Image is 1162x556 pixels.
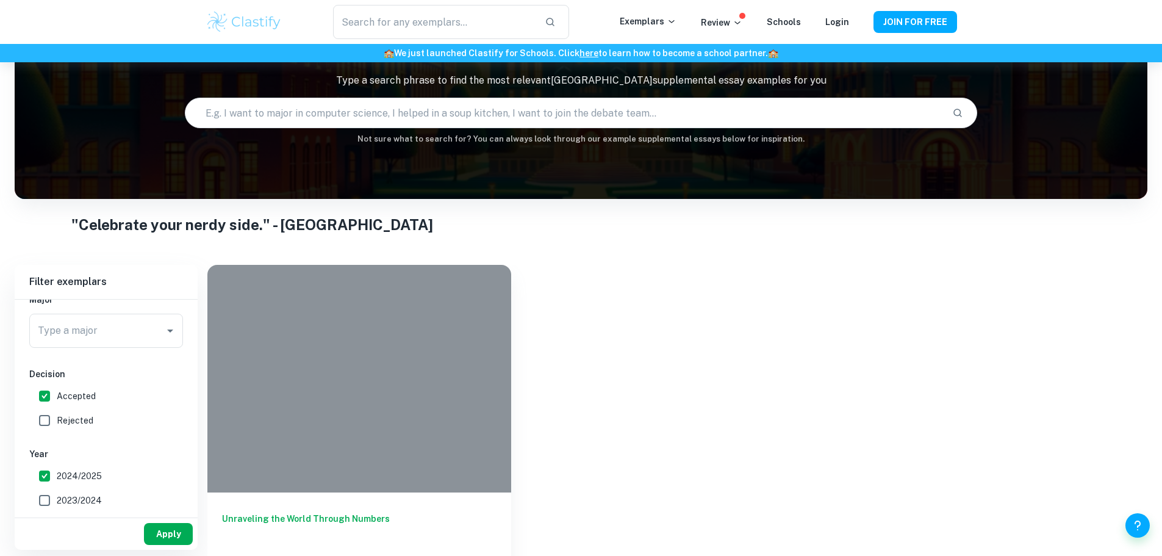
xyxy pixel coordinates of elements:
[57,469,102,483] span: 2024/2025
[162,322,179,339] button: Open
[29,367,183,381] h6: Decision
[873,11,957,33] button: JOIN FOR FREE
[206,10,283,34] img: Clastify logo
[144,523,193,545] button: Apply
[620,15,676,28] p: Exemplars
[947,103,968,123] button: Search
[57,414,93,427] span: Rejected
[185,96,943,130] input: E.g. I want to major in computer science, I helped in a soup kitchen, I want to join the debate t...
[767,17,801,27] a: Schools
[222,512,497,552] h6: Unraveling the World Through Numbers
[15,265,198,299] h6: Filter exemplars
[701,16,742,29] p: Review
[1125,513,1150,538] button: Help and Feedback
[57,494,102,507] span: 2023/2024
[29,447,183,461] h6: Year
[57,389,96,403] span: Accepted
[2,46,1160,60] h6: We just launched Clastify for Schools. Click to learn how to become a school partner.
[15,133,1147,145] h6: Not sure what to search for? You can always look through our example supplemental essays below fo...
[579,48,598,58] a: here
[15,73,1147,88] p: Type a search phrase to find the most relevant [GEOGRAPHIC_DATA] supplemental essay examples for you
[825,17,849,27] a: Login
[333,5,534,39] input: Search for any exemplars...
[384,48,394,58] span: 🏫
[29,293,183,306] h6: Major
[768,48,778,58] span: 🏫
[71,214,1091,236] h1: "Celebrate your nerdy side." - [GEOGRAPHIC_DATA]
